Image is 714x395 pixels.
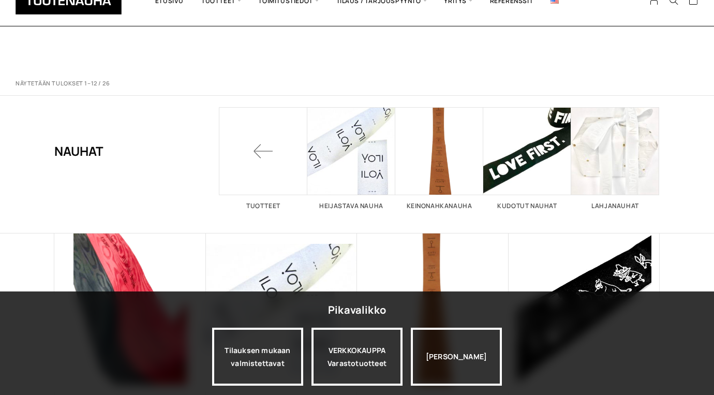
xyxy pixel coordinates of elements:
[328,301,386,319] div: Pikavalikko
[395,107,483,209] a: Visit product category Keinonahkanauha
[483,203,571,209] h2: Kudotut nauhat
[16,80,110,87] p: Näytetään tulokset 1–12 / 26
[307,107,395,209] a: Visit product category Heijastava nauha
[219,107,307,209] a: Tuotteet
[395,203,483,209] h2: Keinonahkanauha
[54,107,103,195] h1: Nauhat
[311,328,403,386] a: VERKKOKAUPPAVarastotuotteet
[311,328,403,386] div: VERKKOKAUPPA Varastotuotteet
[483,107,571,209] a: Visit product category Kudotut nauhat
[219,203,307,209] h2: Tuotteet
[571,107,659,209] a: Visit product category Lahjanauhat
[411,328,502,386] div: [PERSON_NAME]
[571,203,659,209] h2: Lahjanauhat
[307,203,395,209] h2: Heijastava nauha
[212,328,303,386] a: Tilauksen mukaan valmistettavat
